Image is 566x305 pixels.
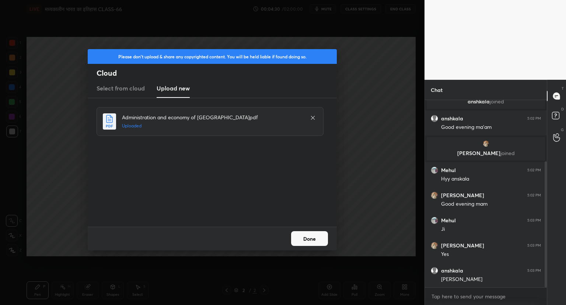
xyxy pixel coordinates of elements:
[157,84,190,93] h3: Upload new
[441,267,463,274] h6: anshkala
[431,115,438,122] img: default.png
[88,49,337,64] div: Please don't upload & share any copyrighted content. You will be held liable if found doing so.
[425,80,448,100] p: Chat
[122,113,303,121] h4: Administration and economy of [GEOGRAPHIC_DATA]pdf
[441,192,484,199] h6: [PERSON_NAME]
[425,100,547,288] div: grid
[441,251,541,258] div: Yes
[441,276,541,283] div: [PERSON_NAME]
[431,267,438,274] img: default.png
[561,106,564,112] p: D
[431,242,438,249] img: 4ca2fbd640894012b93595f5f4f6ad87.jpg
[431,99,541,104] p: anshkala
[441,115,463,122] h6: anshkala
[97,68,337,78] h2: Cloud
[441,242,484,249] h6: [PERSON_NAME]
[527,193,541,198] div: 5:02 PM
[527,243,541,248] div: 5:03 PM
[441,201,541,208] div: Good evening mam
[500,150,515,157] span: joined
[527,116,541,121] div: 5:02 PM
[441,175,541,183] div: Hyy anskala
[527,168,541,172] div: 5:02 PM
[122,123,303,129] h5: Uploaded
[431,150,541,156] p: [PERSON_NAME]
[431,217,438,224] img: 16e2bd9c2fa542f181e03256a5b0286e.jpg
[441,226,541,233] div: Ji
[490,98,504,105] span: joined
[431,192,438,199] img: 4ca2fbd640894012b93595f5f4f6ad87.jpg
[562,86,564,91] p: T
[431,167,438,174] img: 16e2bd9c2fa542f181e03256a5b0286e.jpg
[441,217,456,224] h6: Mehul
[482,140,490,147] img: 4ca2fbd640894012b93595f5f4f6ad87.jpg
[441,167,456,174] h6: Mehul
[291,231,328,246] button: Done
[441,124,541,131] div: Good evening ma'am
[527,218,541,223] div: 5:03 PM
[527,268,541,273] div: 5:03 PM
[561,127,564,133] p: G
